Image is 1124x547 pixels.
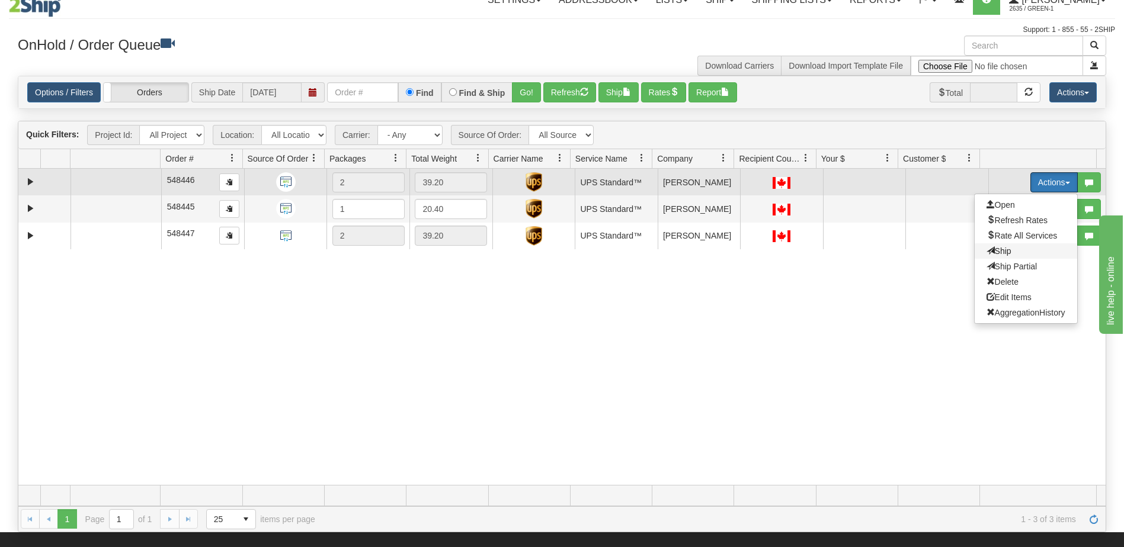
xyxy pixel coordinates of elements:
[975,197,1077,213] a: Open
[329,153,366,165] span: Packages
[632,148,652,168] a: Service Name filter column settings
[657,153,693,165] span: Company
[18,121,1106,149] div: grid toolbar
[167,202,195,211] span: 548445
[575,223,658,249] td: UPS Standard™
[878,148,898,168] a: Your $ filter column settings
[987,231,1058,240] span: Rate All Services
[739,153,801,165] span: Recipient Country
[987,200,1015,210] span: Open
[411,153,457,165] span: Total Weight
[415,226,487,246] div: 39.20
[689,82,737,102] button: Report
[416,89,434,97] label: Find
[23,175,38,189] a: Expand
[575,195,658,222] td: UPS Standard™
[191,82,242,102] span: Ship Date
[23,229,38,243] a: Expand
[23,201,38,216] a: Expand
[526,172,542,192] img: UPS
[543,82,596,102] button: Refresh
[219,173,239,191] button: Copy to clipboard
[773,204,790,215] img: CA
[236,510,255,529] span: select
[959,148,979,168] a: Customer $ filter column settings
[206,509,256,529] span: Page sizes drop down
[1097,213,1123,334] iframe: chat widget
[87,125,139,145] span: Project Id:
[85,509,152,529] span: Page of 1
[964,36,1083,56] input: Search
[451,125,529,145] span: Source Of Order:
[911,56,1083,76] input: Import
[658,195,741,222] td: [PERSON_NAME]
[165,153,193,165] span: Order #
[219,227,239,244] button: Copy to clipboard
[987,262,1037,271] span: Ship Partial
[276,199,296,218] img: API
[213,125,261,145] span: Location:
[598,82,639,102] button: Ship
[167,175,195,185] span: 548446
[987,215,1048,225] span: Refresh Rates
[903,153,946,165] span: Customer $
[27,82,101,102] a: Options / Filters
[1009,3,1098,15] span: 2635 / Green-1
[206,509,315,529] span: items per page
[987,277,1019,287] span: Delete
[987,246,1011,256] span: Ship
[304,148,324,168] a: Source Of Order filter column settings
[1030,172,1078,192] button: Actions
[459,89,505,97] label: Find & Ship
[713,148,734,168] a: Company filter column settings
[773,230,790,242] img: CA
[9,7,110,21] div: live help - online
[526,199,542,218] img: UPS
[219,200,239,218] button: Copy to clipboard
[57,509,76,528] span: Page 1
[214,513,229,525] span: 25
[705,61,774,70] a: Download Carriers
[248,153,309,165] span: Source Of Order
[658,223,741,249] td: [PERSON_NAME]
[276,226,296,246] img: API
[821,153,845,165] span: Your $
[550,148,570,168] a: Carrier Name filter column settings
[386,148,406,168] a: Packages filter column settings
[575,169,658,195] td: UPS Standard™
[276,172,296,192] img: API
[796,148,816,168] a: Recipient Country filter column settings
[526,226,542,246] img: UPS
[1049,82,1097,102] button: Actions
[987,292,1032,302] span: Edit Items
[930,82,971,102] span: Total
[332,172,405,192] div: 2
[641,82,687,102] button: Rates
[222,148,242,168] a: Order # filter column settings
[773,177,790,189] img: CA
[18,36,553,53] h3: OnHold / Order Queue
[987,308,1065,317] span: AggregationHistory
[658,169,741,195] td: [PERSON_NAME]
[327,82,398,102] input: Order #
[415,172,487,192] div: 39.20
[335,125,377,145] span: Carrier:
[1084,509,1103,528] a: Refresh
[167,229,195,238] span: 548447
[789,61,903,70] a: Download Import Template File
[332,226,405,246] div: 2
[494,153,543,165] span: Carrier Name
[104,83,188,102] label: Orders
[512,82,541,102] button: Go!
[332,514,1076,524] span: 1 - 3 of 3 items
[575,153,627,165] span: Service Name
[9,25,1115,35] div: Support: 1 - 855 - 55 - 2SHIP
[468,148,488,168] a: Total Weight filter column settings
[1083,36,1106,56] button: Search
[26,128,79,140] label: Quick Filters:
[110,510,133,529] input: Page 1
